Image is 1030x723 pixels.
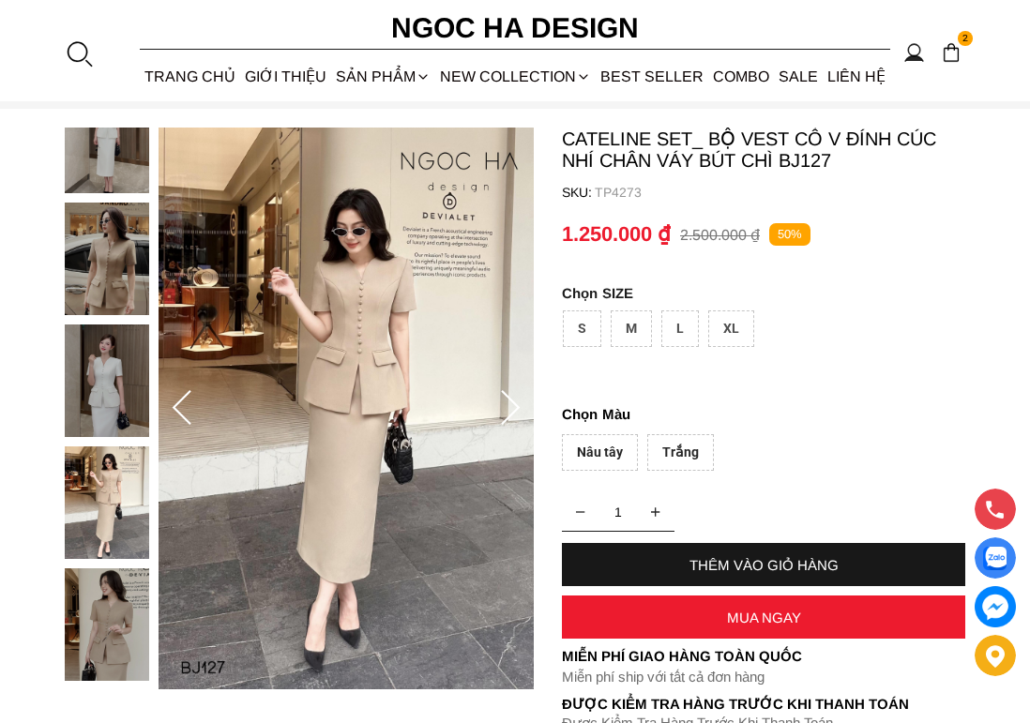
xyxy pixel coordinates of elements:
[708,310,754,347] div: XL
[65,324,149,437] img: Cateline Set_ Bộ Vest Cổ V Đính Cúc Nhí Chân Váy Bút Chì BJ127_mini_3
[562,403,965,426] p: Màu
[562,128,965,172] p: Cateline Set_ Bộ Vest Cổ V Đính Cúc Nhí Chân Váy Bút Chì BJ127
[562,222,671,247] p: 1.250.000 ₫
[562,610,965,625] div: MUA NGAY
[680,226,760,244] p: 2.500.000 ₫
[65,446,149,559] img: Cateline Set_ Bộ Vest Cổ V Đính Cúc Nhí Chân Váy Bút Chì BJ127_mini_4
[562,493,674,531] input: Quantity input
[647,434,714,471] div: Trắng
[708,52,774,101] a: Combo
[562,557,965,573] div: THÊM VÀO GIỎ HÀNG
[562,434,638,471] div: Nâu tây
[562,669,765,685] font: Miễn phí ship với tất cả đơn hàng
[562,696,965,713] p: Được Kiểm Tra Hàng Trước Khi Thanh Toán
[983,547,1007,570] img: Display image
[562,285,965,301] p: SIZE
[327,6,703,51] a: Ngoc Ha Design
[595,185,965,200] p: TP4273
[65,203,149,315] img: Cateline Set_ Bộ Vest Cổ V Đính Cúc Nhí Chân Váy Bút Chì BJ127_mini_2
[774,52,823,101] a: SALE
[611,310,652,347] div: M
[159,128,534,689] img: Cateline Set_ Bộ Vest Cổ V Đính Cúc Nhí Chân Váy Bút Chì BJ127_4
[435,52,596,101] a: NEW COLLECTION
[958,31,973,46] span: 2
[596,52,708,101] a: BEST SELLER
[140,52,240,101] a: TRANG CHỦ
[562,648,802,664] font: Miễn phí giao hàng toàn quốc
[975,537,1016,579] a: Display image
[661,310,699,347] div: L
[331,52,435,101] div: SẢN PHẨM
[563,310,601,347] div: S
[941,42,962,63] img: img-CART-ICON-ksit0nf1
[65,568,149,681] img: Cateline Set_ Bộ Vest Cổ V Đính Cúc Nhí Chân Váy Bút Chì BJ127_mini_5
[975,586,1016,627] a: messenger
[562,185,595,200] h6: SKU:
[769,223,810,247] p: 50%
[240,52,331,101] a: GIỚI THIỆU
[823,52,890,101] a: LIÊN HỆ
[65,81,149,193] img: Cateline Set_ Bộ Vest Cổ V Đính Cúc Nhí Chân Váy Bút Chì BJ127_mini_1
